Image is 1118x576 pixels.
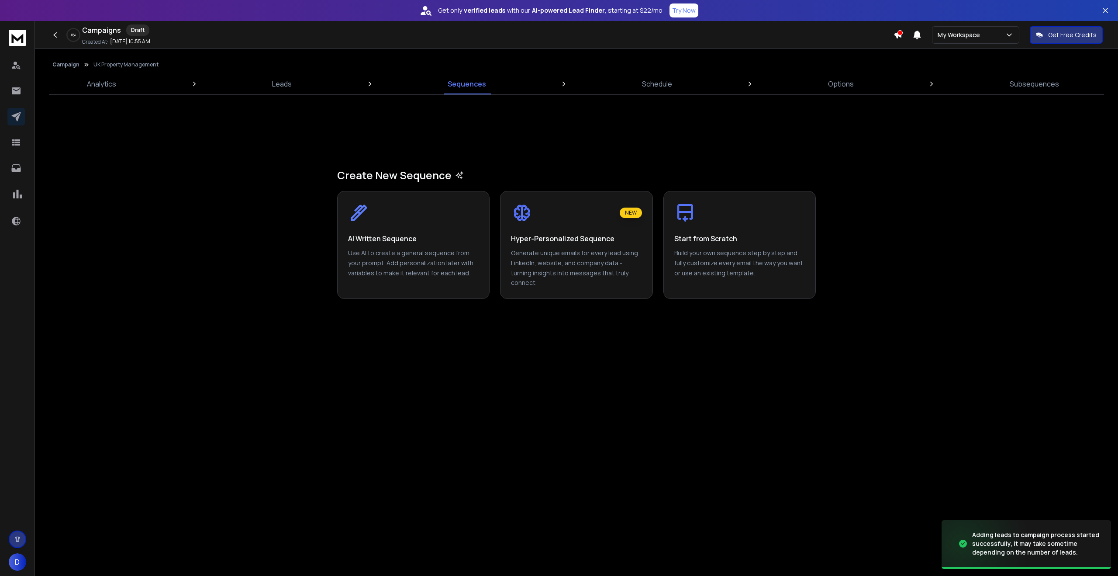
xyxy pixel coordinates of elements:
[674,234,737,243] h3: Start from Scratch
[938,31,983,39] p: My Workspace
[110,38,150,45] p: [DATE] 10:55 AM
[620,208,642,218] div: NEW
[1010,79,1059,89] p: Subsequences
[337,168,816,182] h1: Create New Sequence
[9,553,26,571] button: D
[82,38,108,45] p: Created At:
[9,30,26,46] img: logo
[87,79,116,89] p: Analytics
[674,248,805,288] p: Build your own sequence step by step and fully customize every email the way you want or use an e...
[511,248,642,288] p: Generate unique emails for every lead using LinkedIn, website, and company data - turning insight...
[1030,26,1103,44] button: Get Free Credits
[532,6,606,15] strong: AI-powered Lead Finder,
[511,234,614,243] h3: Hyper-Personalized Sequence
[448,79,486,89] p: Sequences
[272,79,292,89] p: Leads
[672,6,696,15] p: Try Now
[642,79,672,89] p: Schedule
[52,61,79,68] button: Campaign
[972,531,1101,557] div: Adding leads to campaign process started successfully, it may take sometime depending on the numb...
[71,32,76,38] p: 0 %
[637,73,677,94] a: Schedule
[823,73,859,94] a: Options
[464,6,505,15] strong: verified leads
[442,73,491,94] a: Sequences
[663,191,816,299] button: Start from ScratchBuild your own sequence step by step and fully customize every email the way yo...
[93,61,159,68] p: UK Property Management
[1004,73,1064,94] a: Subsequences
[942,518,1029,570] img: image
[1048,31,1097,39] p: Get Free Credits
[126,24,149,36] div: Draft
[438,6,663,15] p: Get only with our starting at $22/mo
[267,73,297,94] a: Leads
[500,191,652,299] button: NEWHyper-Personalized SequenceGenerate unique emails for every lead using LinkedIn, website, and ...
[828,79,854,89] p: Options
[348,248,479,288] p: Use AI to create a general sequence from your prompt. Add personalization later with variables to...
[82,25,121,35] h1: Campaigns
[348,234,417,243] h3: AI Written Sequence
[337,191,490,299] button: AI Written SequenceUse AI to create a general sequence from your prompt. Add personalization late...
[82,73,121,94] a: Analytics
[669,3,698,17] button: Try Now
